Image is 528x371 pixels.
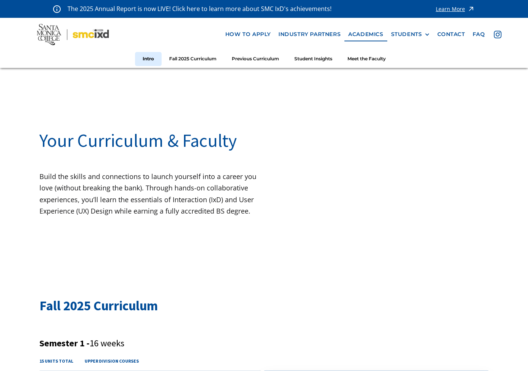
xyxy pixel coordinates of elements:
a: Previous Curriculum [224,52,287,66]
a: Fall 2025 Curriculum [162,52,224,66]
p: Build the skills and connections to launch yourself into a career you love (without breaking the ... [39,171,264,217]
img: icon - information - alert [53,5,61,13]
span: Your Curriculum & Faculty [39,129,237,152]
div: STUDENTS [391,31,430,38]
p: The 2025 Annual Report is now LIVE! Click here to learn more about SMC IxD's achievements! [68,4,332,14]
a: Intro [135,52,162,66]
h4: 15 units total [39,357,73,365]
img: Santa Monica College - SMC IxD logo [37,24,109,45]
a: how to apply [222,27,275,41]
img: icon - instagram [494,31,501,38]
h3: Semester 1 - [39,338,488,349]
a: contact [434,27,469,41]
div: STUDENTS [391,31,422,38]
h2: Fall 2025 Curriculum [39,297,488,315]
h4: upper division courses [85,357,139,365]
a: faq [469,27,489,41]
a: Student Insights [287,52,340,66]
a: Learn More [436,4,475,14]
a: industry partners [275,27,344,41]
span: 16 weeks [90,337,124,349]
img: icon - arrow - alert [467,4,475,14]
a: Academics [344,27,387,41]
a: Meet the Faculty [340,52,393,66]
div: Learn More [436,6,465,12]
